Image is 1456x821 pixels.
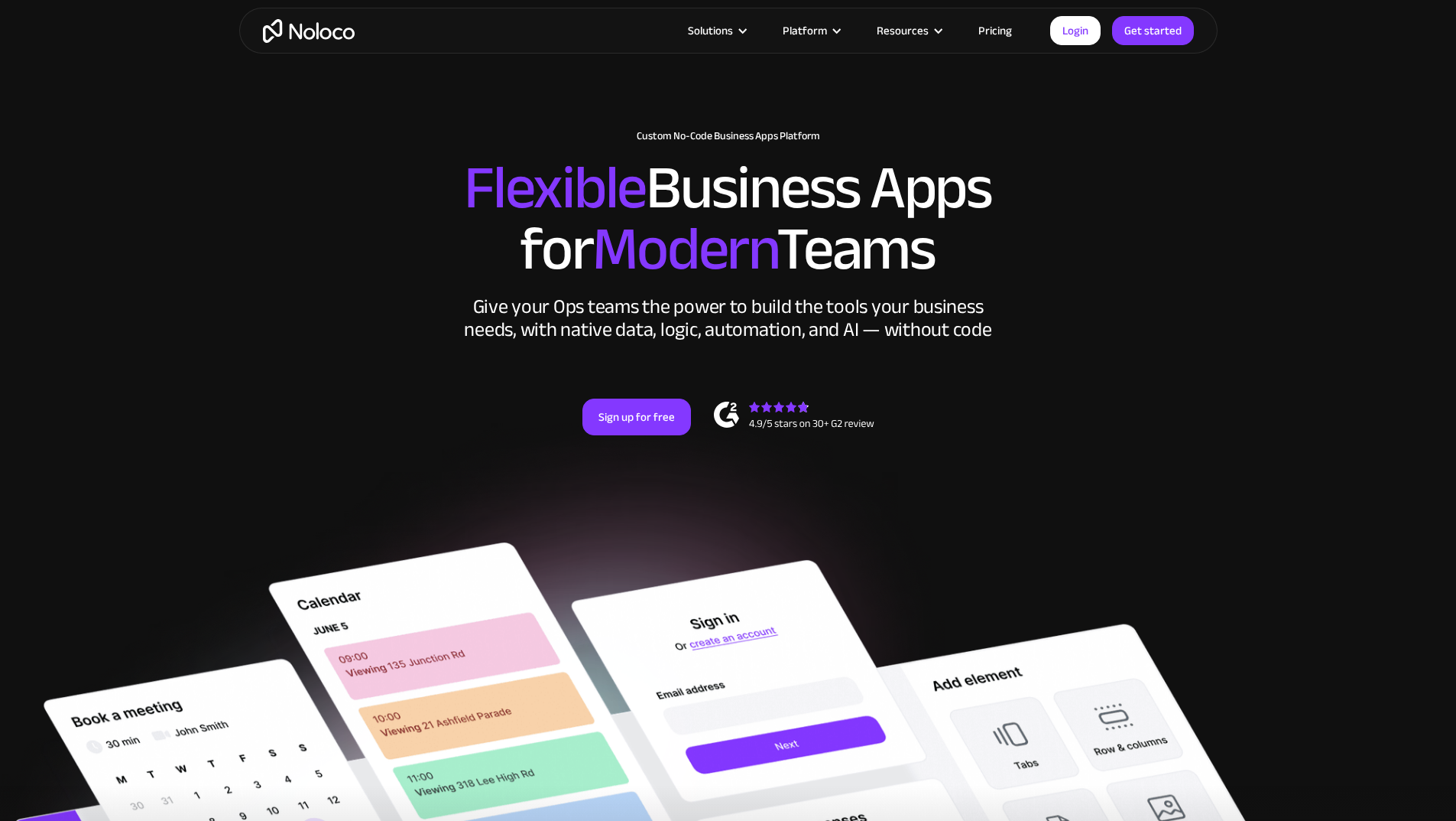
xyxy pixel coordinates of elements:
span: Modern [592,192,777,306]
h1: Custom No-Code Business Apps Platform [255,130,1202,142]
a: Sign up for free [582,399,691,435]
a: Login [1050,16,1101,45]
div: Resources [858,21,959,41]
div: Solutions [669,21,764,41]
a: home [263,19,355,43]
div: Resources [877,21,929,41]
h2: Business Apps for Teams [255,158,1202,280]
div: Give your Ops teams the power to build the tools your business needs, with native data, logic, au... [461,295,996,341]
a: Pricing [959,21,1031,41]
div: Platform [764,21,858,41]
a: Get started [1112,16,1194,45]
span: Flexible [464,131,646,245]
div: Solutions [688,21,733,41]
div: Platform [783,21,827,41]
